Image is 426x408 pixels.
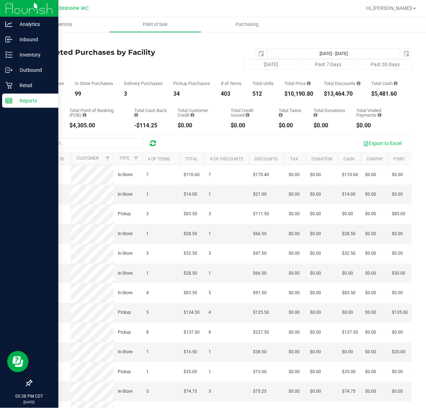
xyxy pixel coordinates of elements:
span: $74.75 [184,388,197,395]
span: $0.00 [310,329,321,336]
i: Sum of all voided payment transaction amounts, excluding tips and transaction fees, for all purch... [378,113,382,117]
span: 3 [146,211,149,217]
span: $32.50 [184,250,197,257]
span: 4 [146,290,149,296]
span: 1 [209,191,211,198]
inline-svg: Retail [5,82,12,89]
span: $16.50 [184,349,197,355]
p: 05:38 PM CDT [3,393,55,399]
inline-svg: Analytics [5,21,12,28]
span: $0.00 [365,309,376,316]
div: -$114.25 [134,123,167,128]
span: Pickup [118,211,131,217]
span: $0.00 [392,388,403,395]
span: $0.00 [365,349,376,355]
div: $13,464.70 [324,91,361,97]
span: $0.00 [289,369,300,375]
span: $0.00 [289,349,300,355]
span: In-Store [118,171,132,178]
span: $134.50 [184,309,200,316]
span: In-Store [118,250,132,257]
i: Sum of all round-up-to-next-dollar total price adjustments for all purchases in the date range. [314,113,318,117]
a: Tax [290,157,298,161]
span: $83.50 [342,290,356,296]
i: Sum of the successful, non-voided payments using account credit for all purchases in the date range. [191,113,195,117]
span: Purchasing [226,21,268,28]
span: $111.50 [253,211,269,217]
p: Analytics [12,20,55,28]
span: $38.50 [253,349,267,355]
a: # of Items [148,157,170,161]
p: [DATE] [3,399,55,405]
span: 1 [146,369,149,375]
div: Total Price [284,81,313,86]
inline-svg: Inventory [5,51,12,58]
span: $15.00 [253,369,267,375]
h4: Completed Purchases by Facility Report [31,48,158,64]
span: $0.00 [289,329,300,336]
div: 512 [252,91,274,97]
span: 5 [146,388,149,395]
span: 7 [146,171,149,178]
span: $125.50 [253,309,269,316]
span: $0.00 [365,211,376,217]
a: Filter [102,153,114,165]
inline-svg: Inbound [5,36,12,43]
div: 403 [221,91,242,97]
span: 1 [146,231,149,237]
span: $0.00 [365,290,376,296]
span: $0.00 [289,211,300,217]
span: select [401,49,411,59]
i: Sum of all account credit issued for all refunds from returned purchases in the date range. [246,113,249,117]
span: Crestview WC [57,5,89,11]
span: $0.00 [289,270,300,277]
a: # of Discounts [210,157,243,161]
a: Filter [130,153,142,165]
span: $32.50 [342,250,356,257]
span: $83.50 [184,211,197,217]
span: $0.00 [392,369,403,375]
div: 3 [124,91,163,97]
span: $0.00 [289,388,300,395]
i: Sum of the cash-back amounts from rounded-up electronic payments for all purchases in the date ra... [134,113,138,117]
i: Sum of the total taxes for all purchases in the date range. [279,113,283,117]
span: $0.00 [392,329,403,336]
span: $0.00 [310,250,321,257]
a: Point of Sale [109,17,201,32]
inline-svg: Outbound [5,67,12,74]
span: 4 [209,309,211,316]
span: $47.50 [253,250,267,257]
div: Pickup Purchases [173,81,210,86]
span: $135.00 [392,309,408,316]
div: Total Cash Back [134,108,167,117]
span: $0.00 [365,171,376,178]
span: $0.00 [289,309,300,316]
div: 99 [75,91,113,97]
span: $0.00 [392,231,403,237]
span: $14.00 [184,191,197,198]
button: [DATE] [244,59,298,70]
a: Cash [343,157,355,161]
span: $0.00 [310,211,321,217]
div: 34 [173,91,210,97]
span: $91.50 [253,290,267,296]
a: CanPay [367,157,383,161]
span: $0.00 [392,191,403,198]
span: 3 [209,211,211,217]
p: Retail [12,81,55,90]
div: Delivery Purchases [124,81,163,86]
span: $0.00 [310,388,321,395]
span: $0.00 [310,309,321,316]
span: Point of Sale [133,21,177,28]
p: Outbound [12,66,55,74]
span: $0.00 [310,290,321,296]
div: $0.00 [279,123,303,128]
span: 5 [146,309,149,316]
span: $0.00 [392,290,403,296]
span: $0.00 [342,211,353,217]
span: $0.00 [310,369,321,375]
div: Total Customer Credit [178,108,220,117]
div: $0.00 [231,123,268,128]
span: 8 [146,329,149,336]
a: Type [119,156,130,161]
